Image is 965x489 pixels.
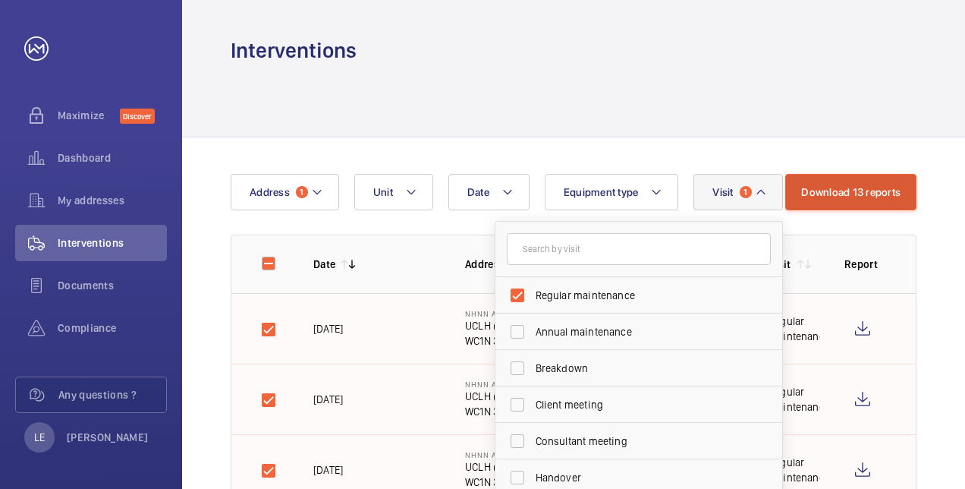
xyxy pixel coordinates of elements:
button: Date [448,174,530,210]
span: Documents [58,278,167,293]
p: Address [465,257,593,272]
span: Regular maintenance [536,288,744,303]
div: Regular maintenance [769,384,820,415]
span: Equipment type [564,186,639,198]
p: WC1N 3BG [GEOGRAPHIC_DATA] [465,333,593,349]
p: [DATE] [313,462,343,478]
span: Any questions ? [58,387,166,402]
button: Equipment type [545,174,679,210]
span: Maximize [58,108,120,123]
span: 1 [740,186,752,198]
h1: Interventions [231,36,357,65]
div: Regular maintenance [769,455,820,485]
span: Annual maintenance [536,324,744,339]
span: Unit [373,186,393,198]
p: Date [313,257,335,272]
button: Visit1 [693,174,782,210]
span: Handover [536,470,744,485]
span: Dashboard [58,150,167,166]
span: My addresses [58,193,167,208]
div: Regular maintenance [769,314,820,344]
p: WC1N 3BG [GEOGRAPHIC_DATA] [465,404,593,419]
span: Visit [712,186,733,198]
span: Compliance [58,320,167,336]
p: NHNN Albany Wing [465,450,593,459]
span: Client meeting [536,397,744,412]
span: Interventions [58,235,167,251]
span: Discover [120,109,155,124]
input: Search by visit [507,233,771,265]
p: Report [844,257,885,272]
p: NHNN Albany Wing [465,309,593,318]
p: UCLH ([GEOGRAPHIC_DATA]), [GEOGRAPHIC_DATA], [465,318,593,333]
p: [PERSON_NAME] [67,430,149,445]
p: LE [34,430,45,445]
button: Address1 [231,174,339,210]
button: Unit [354,174,433,210]
span: Consultant meeting [536,434,744,449]
p: UCLH ([GEOGRAPHIC_DATA]), [GEOGRAPHIC_DATA], [465,389,593,404]
span: Date [467,186,489,198]
p: UCLH ([GEOGRAPHIC_DATA]), [GEOGRAPHIC_DATA], [465,459,593,475]
p: [DATE] [313,321,343,336]
span: Address [250,186,290,198]
p: [DATE] [313,392,343,407]
p: NHNN Albany Wing [465,380,593,389]
span: Breakdown [536,361,744,376]
button: Download 13 reports [785,174,916,210]
span: 1 [296,186,308,198]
